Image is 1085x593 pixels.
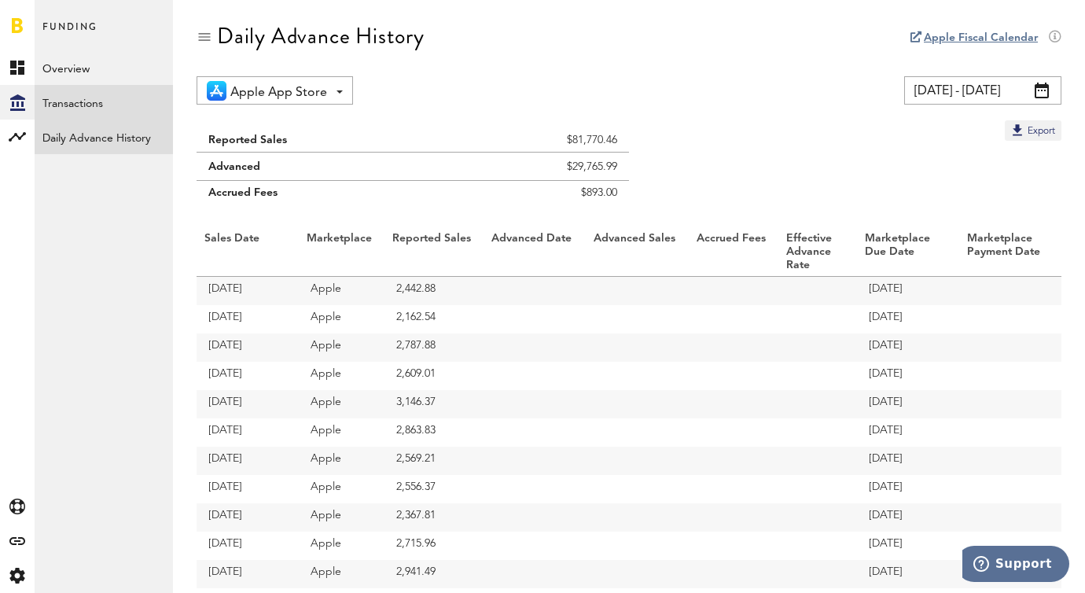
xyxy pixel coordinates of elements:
a: Apple Fiscal Calendar [924,32,1038,43]
td: 2,941.49 [384,560,484,588]
td: Apple [299,560,384,588]
td: 2,609.01 [384,362,484,390]
td: $29,765.99 [447,153,629,181]
td: Apple [299,390,384,418]
th: Accrued Fees [689,228,778,277]
div: Daily Advance History [217,24,425,49]
td: Apple [299,333,384,362]
td: 2,863.83 [384,418,484,447]
span: Apple App Store [230,79,327,106]
td: [DATE] [857,333,959,362]
td: [DATE] [197,305,299,333]
td: $893.00 [447,181,629,213]
span: Funding [42,17,97,50]
th: Marketplace Payment Date [959,228,1061,277]
td: Apple [299,305,384,333]
td: [DATE] [197,560,299,588]
td: 2,556.37 [384,475,484,503]
a: Daily Advance History [35,120,173,154]
td: Apple [299,503,384,532]
th: Marketplace Due Date [857,228,959,277]
td: [DATE] [197,475,299,503]
td: Apple [299,277,384,305]
td: 2,442.88 [384,277,484,305]
button: Export [1005,120,1061,141]
td: [DATE] [197,333,299,362]
td: [DATE] [857,362,959,390]
td: 3,146.37 [384,390,484,418]
td: [DATE] [857,418,959,447]
img: 21.png [207,81,226,101]
td: [DATE] [197,447,299,475]
td: [DATE] [197,532,299,560]
td: $81,770.46 [447,120,629,153]
td: 2,162.54 [384,305,484,333]
td: 2,569.21 [384,447,484,475]
td: [DATE] [857,532,959,560]
td: [DATE] [857,560,959,588]
td: [DATE] [857,475,959,503]
td: 2,787.88 [384,333,484,362]
th: Effective Advance Rate [778,228,857,277]
th: Marketplace [299,228,384,277]
iframe: Opens a widget where you can find more information [962,546,1069,585]
td: [DATE] [857,305,959,333]
td: Apple [299,447,384,475]
img: Export [1010,122,1025,138]
td: 2,715.96 [384,532,484,560]
td: Advanced [197,153,447,181]
th: Reported Sales [384,228,484,277]
td: [DATE] [197,503,299,532]
td: [DATE] [857,390,959,418]
th: Sales Date [197,228,299,277]
td: [DATE] [857,277,959,305]
td: Apple [299,532,384,560]
td: [DATE] [197,362,299,390]
td: [DATE] [197,418,299,447]
td: Accrued Fees [197,181,447,213]
td: Apple [299,418,384,447]
a: Transactions [35,85,173,120]
td: [DATE] [857,503,959,532]
td: 2,367.81 [384,503,484,532]
th: Advanced Date [484,228,586,277]
td: [DATE] [197,277,299,305]
td: Apple [299,362,384,390]
td: Reported Sales [197,120,447,153]
td: [DATE] [857,447,959,475]
td: [DATE] [197,390,299,418]
a: Overview [35,50,173,85]
th: Advanced Sales [586,228,689,277]
td: Apple [299,475,384,503]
